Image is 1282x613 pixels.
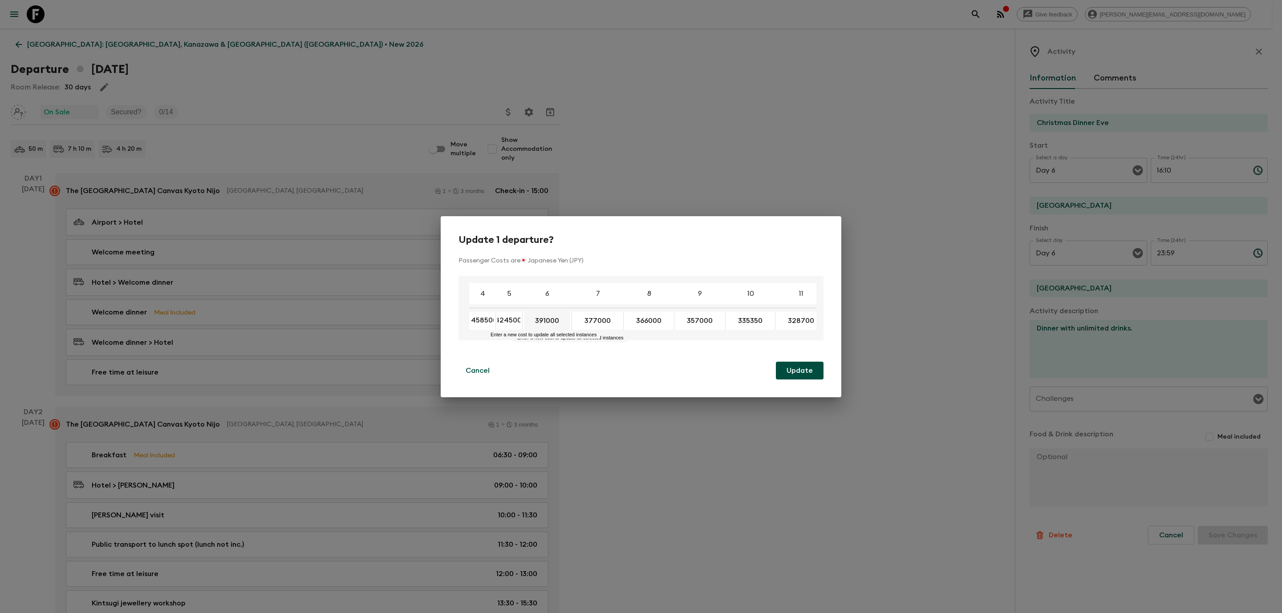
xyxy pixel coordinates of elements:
h2: Update 1 departure? [458,234,824,246]
div: Enter a new cost to update all selected instances [469,312,496,330]
div: Enter a new cost to update all selected instances [523,312,572,330]
button: 391000 [524,312,570,330]
div: Enter a new cost to update all selected instances [674,312,726,330]
p: 8 [647,288,651,299]
p: Cancel [466,365,490,376]
button: Update [776,362,824,379]
p: 7 [596,288,600,299]
button: 328700 [777,312,825,330]
button: 357000 [676,312,723,330]
p: 11 [799,288,803,299]
p: 4 [480,288,485,299]
p: Passenger Costs are 🇯🇵 Japanese Yen (JPY) [458,256,824,265]
div: Enter a new cost to update all selected instances [775,312,827,330]
p: 10 [747,288,754,299]
button: 377000 [574,312,621,330]
button: 366000 [625,312,672,330]
p: 9 [698,288,702,299]
div: Enter a new cost to update all selected instances [726,312,775,330]
p: 5 [507,288,511,299]
button: Cancel [458,362,497,379]
button: 335350 [727,312,773,330]
p: 6 [545,288,549,299]
div: Enter a new cost to update all selected instances [496,312,523,330]
div: Enter a new cost to update all selected instances [624,312,674,330]
div: Enter a new cost to update all selected instances [572,312,624,330]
